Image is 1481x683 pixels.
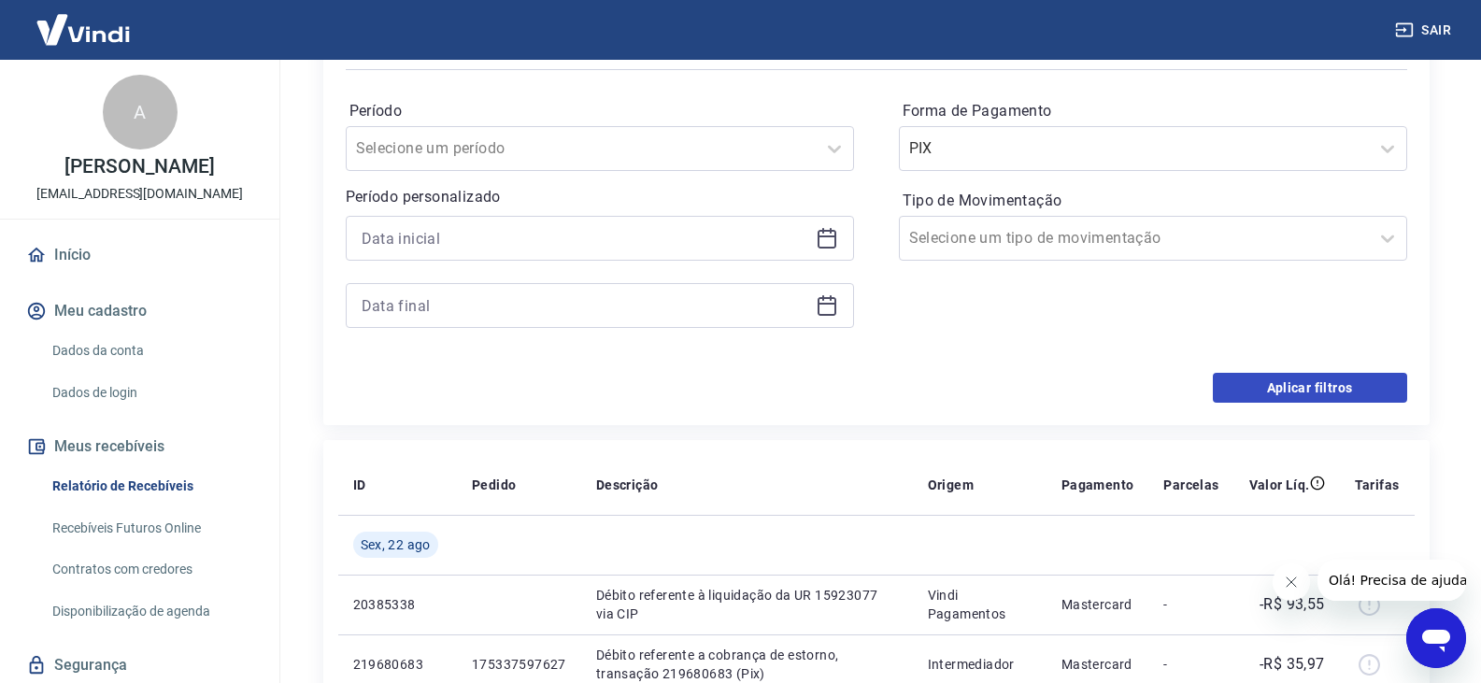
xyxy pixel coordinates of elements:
[1406,608,1466,668] iframe: Botão para abrir a janela de mensagens
[596,646,898,683] p: Débito referente a cobrança de estorno, transação 219680683 (Pix)
[64,157,214,177] p: [PERSON_NAME]
[346,186,854,208] p: Período personalizado
[1163,655,1218,674] p: -
[1391,13,1459,48] button: Sair
[903,190,1403,212] label: Tipo de Movimentação
[45,509,257,548] a: Recebíveis Futuros Online
[1355,476,1400,494] p: Tarifas
[1273,563,1310,601] iframe: Fechar mensagem
[353,595,442,614] p: 20385338
[349,100,850,122] label: Período
[11,13,157,28] span: Olá! Precisa de ajuda?
[472,476,516,494] p: Pedido
[903,100,1403,122] label: Forma de Pagamento
[353,476,366,494] p: ID
[1213,373,1407,403] button: Aplicar filtros
[22,1,144,58] img: Vindi
[1260,653,1325,676] p: -R$ 35,97
[928,655,1032,674] p: Intermediador
[45,374,257,412] a: Dados de login
[45,332,257,370] a: Dados da conta
[22,291,257,332] button: Meu cadastro
[1163,595,1218,614] p: -
[1061,476,1134,494] p: Pagamento
[1061,655,1134,674] p: Mastercard
[596,476,659,494] p: Descrição
[361,535,431,554] span: Sex, 22 ago
[22,426,257,467] button: Meus recebíveis
[45,467,257,505] a: Relatório de Recebíveis
[45,550,257,589] a: Contratos com credores
[1317,560,1466,601] iframe: Mensagem da empresa
[353,655,442,674] p: 219680683
[928,586,1032,623] p: Vindi Pagamentos
[362,292,808,320] input: Data final
[472,655,566,674] p: 175337597627
[1163,476,1218,494] p: Parcelas
[1249,476,1310,494] p: Valor Líq.
[362,224,808,252] input: Data inicial
[928,476,974,494] p: Origem
[22,235,257,276] a: Início
[1260,593,1325,616] p: -R$ 93,55
[36,184,243,204] p: [EMAIL_ADDRESS][DOMAIN_NAME]
[1061,595,1134,614] p: Mastercard
[45,592,257,631] a: Disponibilização de agenda
[103,75,178,149] div: A
[596,586,898,623] p: Débito referente à liquidação da UR 15923077 via CIP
